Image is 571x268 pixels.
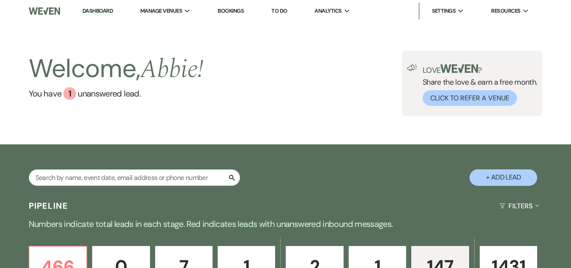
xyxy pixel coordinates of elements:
div: 1 [63,87,76,100]
h2: Welcome, [29,51,204,87]
a: You have 1 unanswered lead. [29,87,204,100]
div: Share the love & earn a free month. [418,64,538,106]
span: Analytics [314,7,342,15]
p: Love ? [423,64,538,74]
button: Filters [496,195,542,217]
img: Weven Logo [29,2,60,20]
a: To Do [271,7,287,14]
span: Resources [491,7,520,15]
input: Search by name, event date, email address or phone number [29,169,240,186]
h3: Pipeline [29,200,68,212]
span: Manage Venues [140,7,182,15]
span: Abbie ! [140,50,203,89]
a: Dashboard [82,7,113,15]
img: loud-speaker-illustration.svg [407,64,418,71]
span: Settings [432,7,456,15]
a: Bookings [218,7,244,14]
button: + Add Lead [470,169,537,186]
img: weven-logo-green.svg [440,64,478,73]
button: Click to Refer a Venue [423,90,517,106]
